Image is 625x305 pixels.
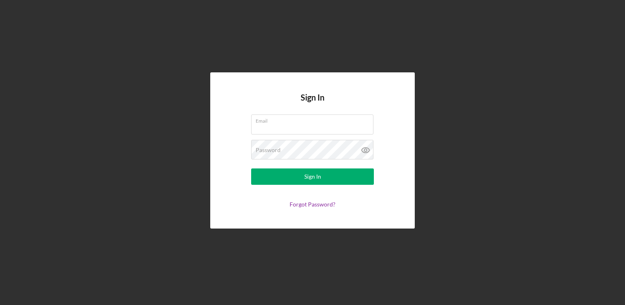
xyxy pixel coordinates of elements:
[290,201,335,208] a: Forgot Password?
[256,147,281,153] label: Password
[256,115,373,124] label: Email
[301,93,324,114] h4: Sign In
[251,168,374,185] button: Sign In
[304,168,321,185] div: Sign In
